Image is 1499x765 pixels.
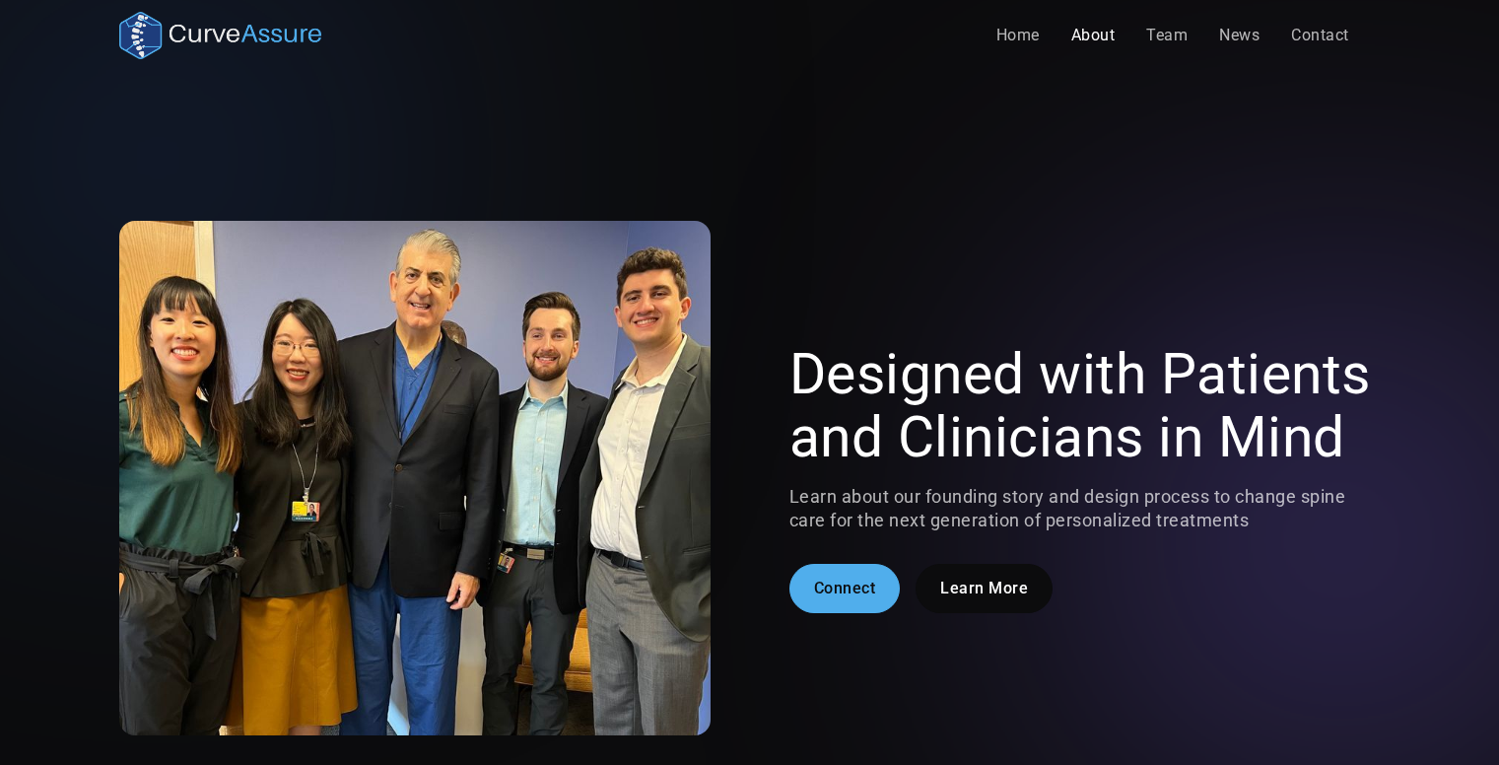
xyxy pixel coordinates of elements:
[1203,16,1275,55] a: News
[981,16,1056,55] a: Home
[789,343,1381,469] h1: Designed with Patients and Clinicians in Mind
[916,564,1053,613] a: Learn More
[789,485,1381,532] p: Learn about our founding story and design process to change spine care for the next generation of...
[1056,16,1131,55] a: About
[119,12,321,59] a: home
[789,564,901,613] a: Connect
[1275,16,1365,55] a: Contact
[1130,16,1203,55] a: Team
